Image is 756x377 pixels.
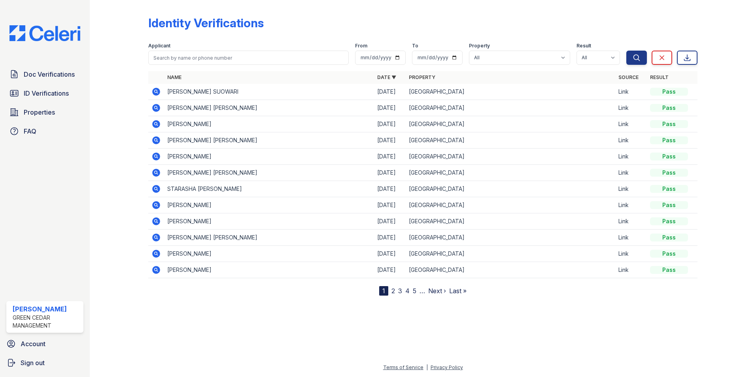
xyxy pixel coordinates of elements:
td: Link [615,116,647,132]
td: [DATE] [374,116,406,132]
td: Link [615,262,647,278]
label: Result [576,43,591,49]
div: Pass [650,169,688,177]
td: [PERSON_NAME] [PERSON_NAME] [164,165,374,181]
td: [DATE] [374,197,406,213]
td: [GEOGRAPHIC_DATA] [406,246,616,262]
div: Pass [650,136,688,144]
div: Pass [650,120,688,128]
td: Link [615,165,647,181]
a: Last » [449,287,467,295]
div: Pass [650,104,688,112]
td: [GEOGRAPHIC_DATA] [406,165,616,181]
div: Green Cedar Management [13,314,80,330]
div: 1 [379,286,388,296]
td: [DATE] [374,213,406,230]
td: [DATE] [374,100,406,116]
td: [DATE] [374,246,406,262]
td: [PERSON_NAME] [164,197,374,213]
td: [DATE] [374,165,406,181]
td: [PERSON_NAME] [PERSON_NAME] [164,100,374,116]
span: Account [21,339,45,349]
td: [GEOGRAPHIC_DATA] [406,132,616,149]
div: Pass [650,201,688,209]
td: [PERSON_NAME] [164,116,374,132]
td: STARASHA [PERSON_NAME] [164,181,374,197]
td: [PERSON_NAME] [PERSON_NAME] [164,230,374,246]
input: Search by name or phone number [148,51,349,65]
a: 2 [391,287,395,295]
td: Link [615,197,647,213]
span: … [420,286,425,296]
td: Link [615,84,647,100]
td: [PERSON_NAME] [164,246,374,262]
div: | [426,364,428,370]
td: [GEOGRAPHIC_DATA] [406,149,616,165]
td: [GEOGRAPHIC_DATA] [406,84,616,100]
td: Link [615,149,647,165]
a: 3 [398,287,402,295]
img: CE_Logo_Blue-a8612792a0a2168367f1c8372b55b34899dd931a85d93a1a3d3e32e68fde9ad4.png [3,25,87,41]
td: [GEOGRAPHIC_DATA] [406,262,616,278]
label: To [412,43,418,49]
td: Link [615,246,647,262]
td: Link [615,213,647,230]
td: [GEOGRAPHIC_DATA] [406,213,616,230]
td: [DATE] [374,132,406,149]
td: [DATE] [374,149,406,165]
a: Name [167,74,181,80]
td: [DATE] [374,230,406,246]
a: Source [618,74,639,80]
td: Link [615,100,647,116]
label: Property [469,43,490,49]
td: [GEOGRAPHIC_DATA] [406,230,616,246]
td: [GEOGRAPHIC_DATA] [406,181,616,197]
div: Pass [650,234,688,241]
a: FAQ [6,123,83,139]
a: Result [650,74,669,80]
td: [PERSON_NAME] [164,262,374,278]
a: Property [409,74,435,80]
a: Next › [428,287,446,295]
a: Privacy Policy [431,364,463,370]
td: [PERSON_NAME] [164,213,374,230]
a: 5 [413,287,416,295]
a: Terms of Service [383,364,423,370]
td: [GEOGRAPHIC_DATA] [406,197,616,213]
label: From [355,43,367,49]
a: Properties [6,104,83,120]
a: Date ▼ [377,74,396,80]
div: Pass [650,217,688,225]
a: Sign out [3,355,87,371]
td: [PERSON_NAME] [164,149,374,165]
td: [PERSON_NAME] [PERSON_NAME] [164,132,374,149]
div: Pass [650,266,688,274]
span: Sign out [21,358,45,368]
td: Link [615,132,647,149]
a: ID Verifications [6,85,83,101]
td: [PERSON_NAME] SUOWARI [164,84,374,100]
div: [PERSON_NAME] [13,304,80,314]
a: 4 [405,287,410,295]
span: Doc Verifications [24,70,75,79]
a: Doc Verifications [6,66,83,82]
div: Pass [650,153,688,160]
td: [GEOGRAPHIC_DATA] [406,116,616,132]
td: Link [615,181,647,197]
td: Link [615,230,647,246]
div: Pass [650,250,688,258]
div: Pass [650,185,688,193]
td: [DATE] [374,262,406,278]
div: Identity Verifications [148,16,264,30]
td: [DATE] [374,84,406,100]
td: [DATE] [374,181,406,197]
span: ID Verifications [24,89,69,98]
a: Account [3,336,87,352]
td: [GEOGRAPHIC_DATA] [406,100,616,116]
span: Properties [24,107,55,117]
div: Pass [650,88,688,96]
label: Applicant [148,43,170,49]
span: FAQ [24,126,36,136]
